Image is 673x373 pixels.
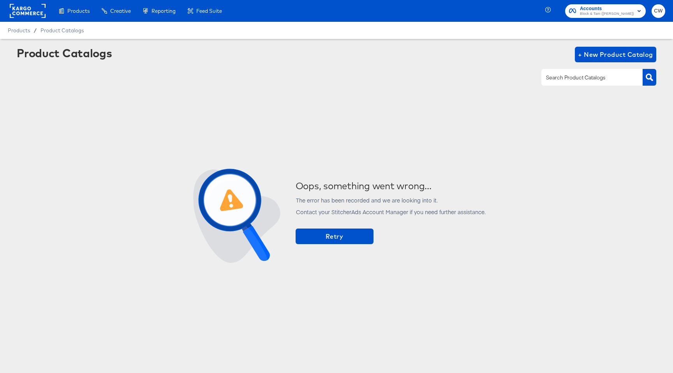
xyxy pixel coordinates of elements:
[655,7,662,16] span: CW
[296,229,373,244] button: Retry
[67,8,90,14] span: Products
[296,209,486,215] div: Contact your StitcherAds Account Manager if you need further assistance.
[578,49,653,60] span: + New Product Catalog
[652,4,665,18] button: CW
[152,8,176,14] span: Reporting
[296,180,486,191] div: Oops, something went wrong...
[544,73,627,82] input: Search Product Catalogs
[580,5,634,13] span: Accounts
[110,8,131,14] span: Creative
[196,8,222,14] span: Feed Suite
[41,27,84,33] a: Product Catalogs
[580,11,634,17] span: Block & Tam ([PERSON_NAME])
[565,4,646,18] button: AccountsBlock & Tam ([PERSON_NAME])
[30,27,41,33] span: /
[8,27,30,33] span: Products
[299,231,370,242] span: Retry
[575,47,656,62] button: + New Product Catalog
[17,47,112,59] div: Product Catalogs
[296,197,486,203] div: The error has been recorded and we are looking into it.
